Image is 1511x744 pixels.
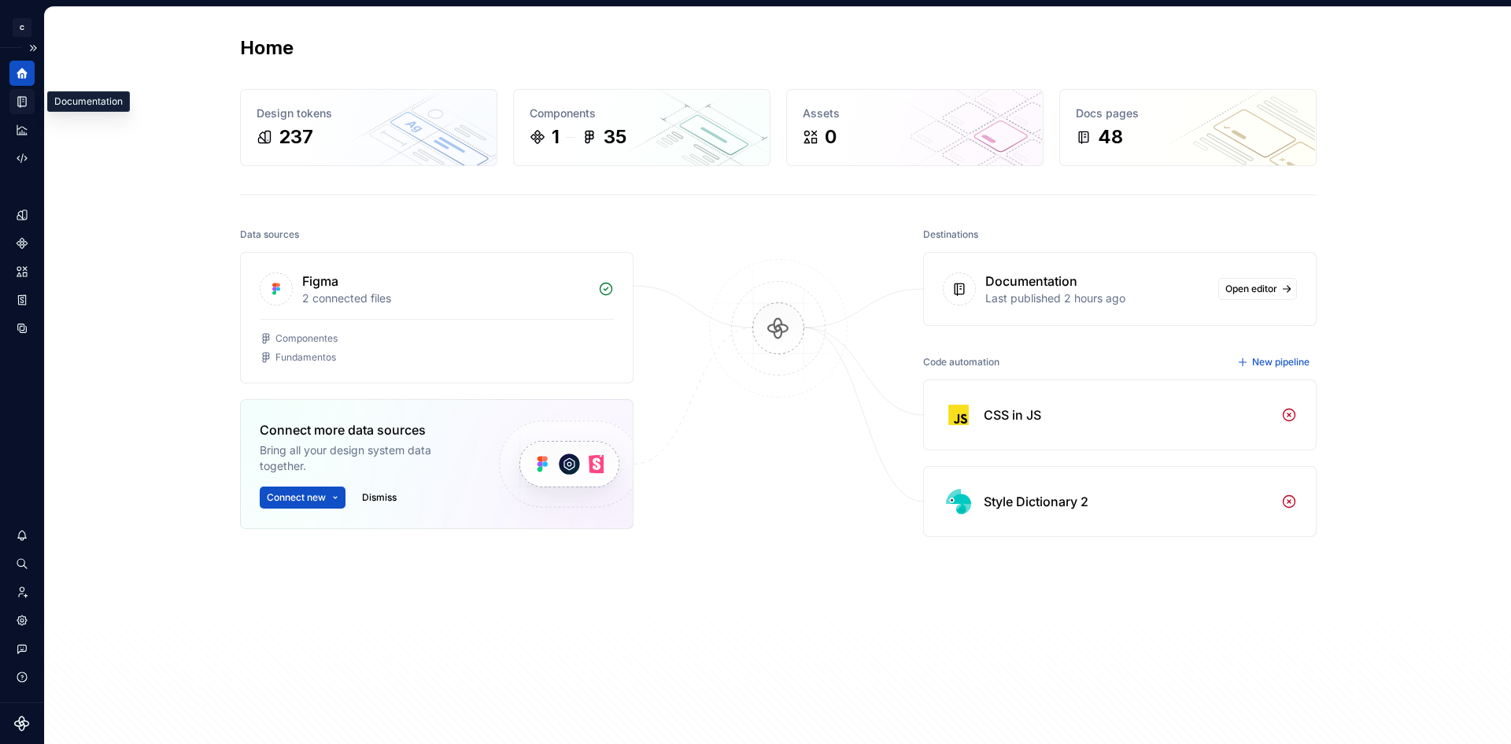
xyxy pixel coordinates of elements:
[257,105,481,121] div: Design tokens
[302,272,338,291] div: Figma
[1232,351,1317,373] button: New pipeline
[1059,89,1317,166] a: Docs pages48
[825,124,837,150] div: 0
[513,89,770,166] a: Components135
[240,35,294,61] h2: Home
[985,291,1209,306] div: Last published 2 hours ago
[260,487,345,509] button: Connect new
[22,37,44,59] button: Expand sidebar
[604,124,626,150] div: 35
[786,89,1044,166] a: Assets0
[9,117,35,143] a: Analytics
[1098,124,1123,150] div: 48
[275,351,336,364] div: Fundamentos
[984,492,1088,511] div: Style Dictionary 2
[1252,356,1310,368] span: New pipeline
[9,61,35,86] a: Home
[47,91,130,112] div: Documentation
[552,124,560,150] div: 1
[9,146,35,171] a: Code automation
[240,252,634,383] a: Figma2 connected filesComponentesFundamentos
[1076,105,1300,121] div: Docs pages
[275,332,338,345] div: Componentes
[9,608,35,633] a: Settings
[984,405,1041,424] div: CSS in JS
[302,291,589,306] div: 2 connected files
[260,420,472,439] div: Connect more data sources
[9,259,35,284] a: Assets
[923,224,978,246] div: Destinations
[267,491,326,504] span: Connect new
[355,487,404,509] button: Dismiss
[279,124,313,150] div: 237
[9,231,35,256] a: Components
[9,579,35,605] a: Invite team
[923,351,999,373] div: Code automation
[3,10,41,44] button: C
[13,18,31,37] div: C
[9,316,35,341] a: Data sources
[9,636,35,661] button: Contact support
[9,202,35,228] a: Design tokens
[362,491,397,504] span: Dismiss
[985,272,1077,291] div: Documentation
[9,551,35,576] button: Search ⌘K
[240,89,497,166] a: Design tokens237
[260,442,472,474] div: Bring all your design system data together.
[9,89,35,114] a: Documentation
[9,287,35,313] a: Storybook stories
[1225,283,1277,295] span: Open editor
[240,224,299,246] div: Data sources
[530,105,754,121] div: Components
[803,105,1027,121] div: Assets
[9,523,35,548] button: Notifications
[14,716,30,731] svg: Supernova Logo
[1218,278,1297,300] a: Open editor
